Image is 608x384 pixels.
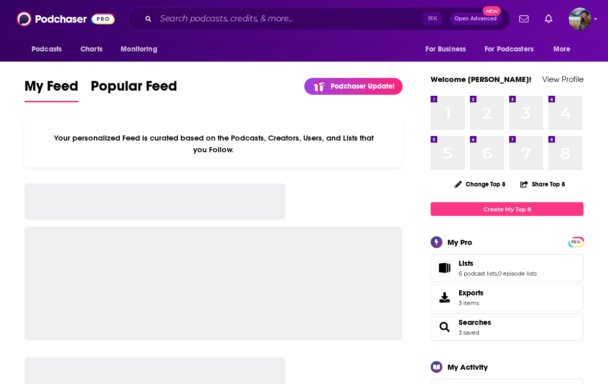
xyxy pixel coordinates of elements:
[569,8,591,30] span: Logged in as lorimahon
[17,9,115,29] img: Podchaser - Follow, Share and Rate Podcasts
[24,77,78,102] a: My Feed
[423,12,442,25] span: ⌘ K
[114,40,170,59] button: open menu
[483,6,501,16] span: New
[121,42,157,57] span: Monitoring
[81,42,102,57] span: Charts
[459,299,484,307] span: 3 items
[91,77,177,101] span: Popular Feed
[128,7,510,31] div: Search podcasts, credits, & more...
[24,77,78,101] span: My Feed
[459,329,479,336] a: 3 saved
[459,259,473,268] span: Lists
[431,202,584,216] a: Create My Top 8
[431,284,584,311] a: Exports
[485,42,534,57] span: For Podcasters
[91,77,177,102] a: Popular Feed
[447,362,488,372] div: My Activity
[569,8,591,30] button: Show profile menu
[434,320,455,334] a: Searches
[32,42,62,57] span: Podcasts
[520,174,566,194] button: Share Top 8
[448,178,512,190] button: Change Top 8
[74,40,109,59] a: Charts
[569,8,591,30] img: User Profile
[497,270,498,277] span: ,
[570,238,582,245] a: PRO
[459,288,484,297] span: Exports
[459,270,497,277] a: 6 podcast lists
[331,82,394,91] p: Podchaser Update!
[24,40,75,59] button: open menu
[498,270,537,277] a: 0 episode lists
[418,40,479,59] button: open menu
[546,40,584,59] button: open menu
[431,74,532,84] a: Welcome [PERSON_NAME]!
[542,74,584,84] a: View Profile
[24,121,403,167] div: Your personalized Feed is curated based on the Podcasts, Creators, Users, and Lists that you Follow.
[426,42,466,57] span: For Business
[459,259,537,268] a: Lists
[553,42,571,57] span: More
[515,10,533,28] a: Show notifications dropdown
[478,40,548,59] button: open menu
[455,16,497,21] span: Open Advanced
[541,10,557,28] a: Show notifications dropdown
[156,11,423,27] input: Search podcasts, credits, & more...
[434,290,455,305] span: Exports
[431,313,584,341] span: Searches
[431,254,584,282] span: Lists
[459,318,491,327] a: Searches
[447,237,472,247] div: My Pro
[434,261,455,275] a: Lists
[450,13,501,25] button: Open AdvancedNew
